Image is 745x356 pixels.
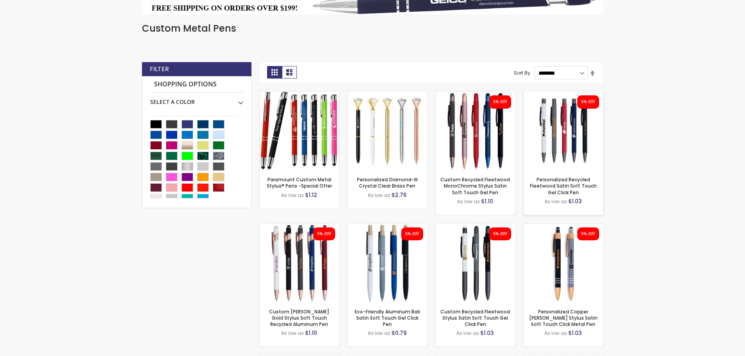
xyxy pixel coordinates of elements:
strong: Grid [267,66,282,79]
a: Custom Lexi Rose Gold Stylus Soft Touch Recycled Aluminum Pen [260,223,339,230]
a: Custom Recycled Fleetwood Stylus Satin Soft Touch Gel Click Pen [440,308,510,327]
div: 5% OFF [493,99,507,105]
img: Personalized Recycled Fleetwood Satin Soft Touch Gel Click Pen [524,91,603,171]
span: As low as [456,330,479,336]
span: As low as [281,192,304,199]
a: Eco-Friendly Aluminum Bali Satin Soft Touch Gel Click Pen [348,223,427,230]
a: Personalized Copper Penny Stylus Satin Soft Touch Click Metal Pen [524,223,603,230]
span: $1.10 [305,329,317,337]
img: Custom Recycled Fleetwood MonoChrome Stylus Satin Soft Touch Gel Pen [436,91,515,171]
div: 5% OFF [405,231,419,237]
a: Custom Recycled Fleetwood MonoChrome Stylus Satin Soft Touch Gel Pen [440,176,510,195]
div: 5% OFF [581,231,595,237]
a: Personalized Copper [PERSON_NAME] Stylus Satin Soft Touch Click Metal Pen [529,308,598,327]
img: Personalized Diamond-III Crystal Clear Brass Pen [348,91,427,171]
span: As low as [544,198,567,205]
strong: Filter [150,65,169,73]
a: Custom Recycled Fleetwood Stylus Satin Soft Touch Gel Click Pen [436,223,515,230]
span: $1.12 [305,191,317,199]
div: 5% OFF [581,99,595,105]
img: Eco-Friendly Aluminum Bali Satin Soft Touch Gel Click Pen [348,224,427,303]
span: As low as [368,330,390,336]
span: $0.79 [391,329,407,337]
a: Personalized Recycled Fleetwood Satin Soft Touch Gel Click Pen [524,91,603,98]
span: $1.03 [480,329,494,337]
div: Select A Color [150,93,243,106]
img: Custom Lexi Rose Gold Stylus Soft Touch Recycled Aluminum Pen [260,224,339,303]
span: As low as [368,192,390,199]
div: 5% OFF [317,231,331,237]
h1: Custom Metal Pens [142,22,603,35]
span: As low as [544,330,567,336]
a: Paramount Custom Metal Stylus® Pens -Special Offer [267,176,332,189]
span: $1.03 [568,197,582,205]
img: Personalized Copper Penny Stylus Satin Soft Touch Click Metal Pen [524,224,603,303]
a: Custom Recycled Fleetwood MonoChrome Stylus Satin Soft Touch Gel Pen [436,91,515,98]
label: Sort By [514,70,530,76]
a: Eco-Friendly Aluminum Bali Satin Soft Touch Gel Click Pen [355,308,420,327]
span: $1.03 [568,329,582,337]
a: Custom [PERSON_NAME] Gold Stylus Soft Touch Recycled Aluminum Pen [269,308,329,327]
span: $1.10 [481,197,493,205]
a: Personalized Diamond-III Crystal Clear Brass Pen [348,91,427,98]
span: As low as [457,198,480,205]
span: $2.76 [391,191,407,199]
span: As low as [281,330,304,336]
div: 5% OFF [493,231,507,237]
a: Paramount Custom Metal Stylus® Pens -Special Offer [260,91,339,98]
img: Custom Recycled Fleetwood Stylus Satin Soft Touch Gel Click Pen [436,224,515,303]
a: Personalized Diamond-III Crystal Clear Brass Pen [357,176,418,189]
strong: Shopping Options [150,76,243,93]
img: Paramount Custom Metal Stylus® Pens -Special Offer [260,91,339,171]
a: Personalized Recycled Fleetwood Satin Soft Touch Gel Click Pen [530,176,597,195]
